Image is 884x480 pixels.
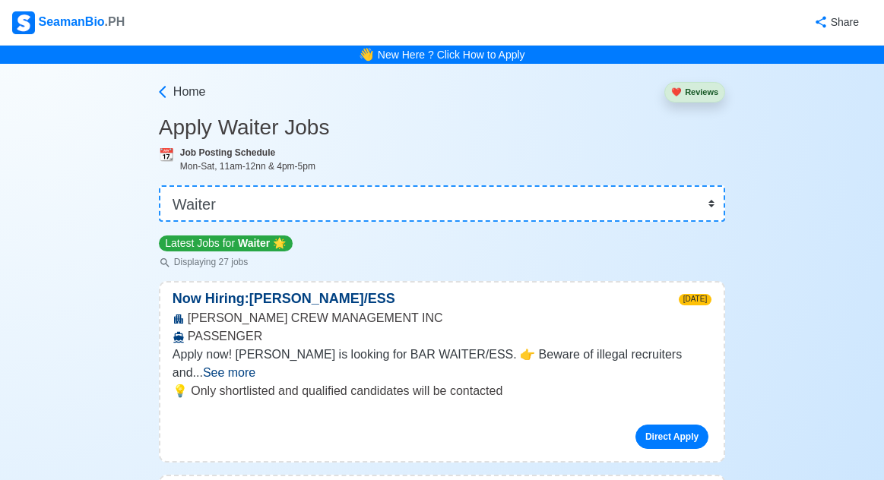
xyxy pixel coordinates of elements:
[12,11,125,34] div: SeamanBio
[238,237,270,249] span: Waiter
[159,235,293,251] p: Latest Jobs for
[180,159,725,173] div: Mon-Sat, 11am-12nn & 4pm-5pm
[155,83,206,101] a: Home
[378,49,525,61] a: New Here ? Click How to Apply
[160,309,724,346] div: [PERSON_NAME] CREW MANAGEMENT INC PASSENGER
[173,382,711,400] p: 💡 Only shortlisted and qualified candidates will be contacted
[159,255,293,269] p: Displaying 27 jobs
[359,46,374,64] span: bell
[12,11,35,34] img: Logo
[193,366,256,379] span: ...
[160,289,407,309] p: Now Hiring: [PERSON_NAME]/ESS
[679,294,711,305] span: [DATE]
[671,87,682,96] span: heart
[159,115,725,141] h3: Apply Waiter Jobs
[159,148,174,161] span: calendar
[799,8,872,37] button: Share
[273,237,286,249] span: star
[105,15,125,28] span: .PH
[664,82,725,103] button: heartReviews
[173,348,682,379] span: Apply now! [PERSON_NAME] is looking for BAR WAITER/ESS. 👉 Beware of illegal recruiters and
[180,147,275,158] b: Job Posting Schedule
[173,83,206,101] span: Home
[635,425,708,449] a: Direct Apply
[203,366,255,379] span: See more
